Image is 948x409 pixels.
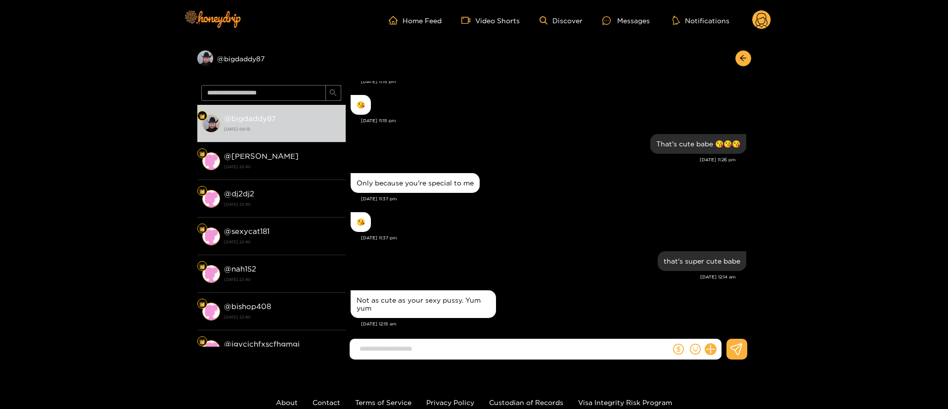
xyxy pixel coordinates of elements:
[361,195,746,202] div: [DATE] 11:37 pm
[224,227,270,235] strong: @ sexycat181
[224,237,341,246] strong: [DATE] 22:40
[202,303,220,320] img: conversation
[224,265,256,273] strong: @ nah152
[224,313,341,321] strong: [DATE] 22:40
[202,265,220,283] img: conversation
[224,340,300,348] strong: @ jgvcjchfxscfhgmgj
[202,115,220,133] img: conversation
[671,342,686,357] button: dollar
[357,101,365,109] div: 😘
[351,173,480,193] div: Aug. 17, 11:37 pm
[357,179,474,187] div: Only because you're special to me
[199,339,205,345] img: Fan Level
[351,95,371,115] div: Aug. 17, 11:15 pm
[351,212,371,232] div: Aug. 17, 11:37 pm
[461,16,475,25] span: video-camera
[199,188,205,194] img: Fan Level
[224,152,299,160] strong: @ [PERSON_NAME]
[224,114,276,123] strong: @ bigdaddy87
[202,340,220,358] img: conversation
[224,275,341,284] strong: [DATE] 22:40
[656,140,740,148] div: That's cute babe 😘😘😘
[199,301,205,307] img: Fan Level
[389,16,442,25] a: Home Feed
[351,156,736,163] div: [DATE] 11:26 pm
[224,200,341,209] strong: [DATE] 22:40
[224,189,254,198] strong: @ dj2dj2
[489,399,563,406] a: Custodian of Records
[658,251,746,271] div: Aug. 18, 12:14 am
[690,344,701,355] span: smile
[357,296,490,312] div: Not as cute as your sexy pussy. Yum yum
[650,134,746,154] div: Aug. 17, 11:26 pm
[329,89,337,97] span: search
[199,113,205,119] img: Fan Level
[739,54,747,63] span: arrow-left
[361,234,746,241] div: [DATE] 11:37 pm
[224,162,341,171] strong: [DATE] 22:40
[355,399,411,406] a: Terms of Service
[224,302,271,311] strong: @ bishop408
[199,151,205,157] img: Fan Level
[325,85,341,101] button: search
[389,16,403,25] span: home
[202,227,220,245] img: conversation
[361,320,746,327] div: [DATE] 12:15 am
[673,344,684,355] span: dollar
[735,50,751,66] button: arrow-left
[351,273,736,280] div: [DATE] 12:14 am
[578,399,672,406] a: Visa Integrity Risk Program
[276,399,298,406] a: About
[199,264,205,270] img: Fan Level
[313,399,340,406] a: Contact
[540,16,583,25] a: Discover
[199,226,205,232] img: Fan Level
[426,399,474,406] a: Privacy Policy
[670,15,732,25] button: Notifications
[197,50,346,66] div: @bigdaddy87
[202,152,220,170] img: conversation
[461,16,520,25] a: Video Shorts
[202,190,220,208] img: conversation
[357,218,365,226] div: 😘
[351,290,496,318] div: Aug. 18, 12:15 am
[664,257,740,265] div: that's super cute babe
[224,125,341,134] strong: [DATE] 00:15
[602,15,650,26] div: Messages
[361,78,746,85] div: [DATE] 11:15 pm
[361,117,746,124] div: [DATE] 11:15 pm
